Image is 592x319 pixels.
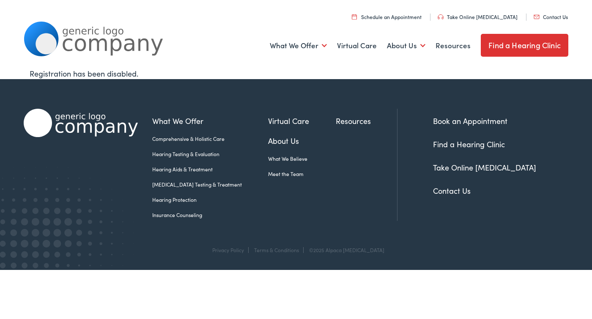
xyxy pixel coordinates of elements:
[268,115,335,126] a: Virtual Care
[30,68,562,79] div: Registration has been disabled.
[152,181,268,188] a: [MEDICAL_DATA] Testing & Treatment
[433,115,507,126] a: Book an Appointment
[152,211,268,219] a: Insurance Counseling
[438,14,444,19] img: utility icon
[352,14,357,19] img: utility icon
[352,13,422,20] a: Schedule an Appointment
[152,196,268,203] a: Hearing Protection
[438,13,518,20] a: Take Online [MEDICAL_DATA]
[387,30,425,61] a: About Us
[481,34,568,57] a: Find a Hearing Clinic
[152,150,268,158] a: Hearing Testing & Evaluation
[212,246,244,253] a: Privacy Policy
[268,135,335,146] a: About Us
[337,30,377,61] a: Virtual Care
[152,115,268,126] a: What We Offer
[433,162,536,173] a: Take Online [MEDICAL_DATA]
[305,247,384,253] div: ©2025 Alpaca [MEDICAL_DATA]
[268,170,335,178] a: Meet the Team
[534,13,568,20] a: Contact Us
[270,30,327,61] a: What We Offer
[254,246,299,253] a: Terms & Conditions
[433,139,505,149] a: Find a Hearing Clinic
[436,30,471,61] a: Resources
[433,185,471,196] a: Contact Us
[152,135,268,143] a: Comprehensive & Holistic Care
[152,165,268,173] a: Hearing Aids & Treatment
[534,15,540,19] img: utility icon
[268,155,335,162] a: What We Believe
[336,115,397,126] a: Resources
[24,109,138,137] img: Alpaca Audiology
